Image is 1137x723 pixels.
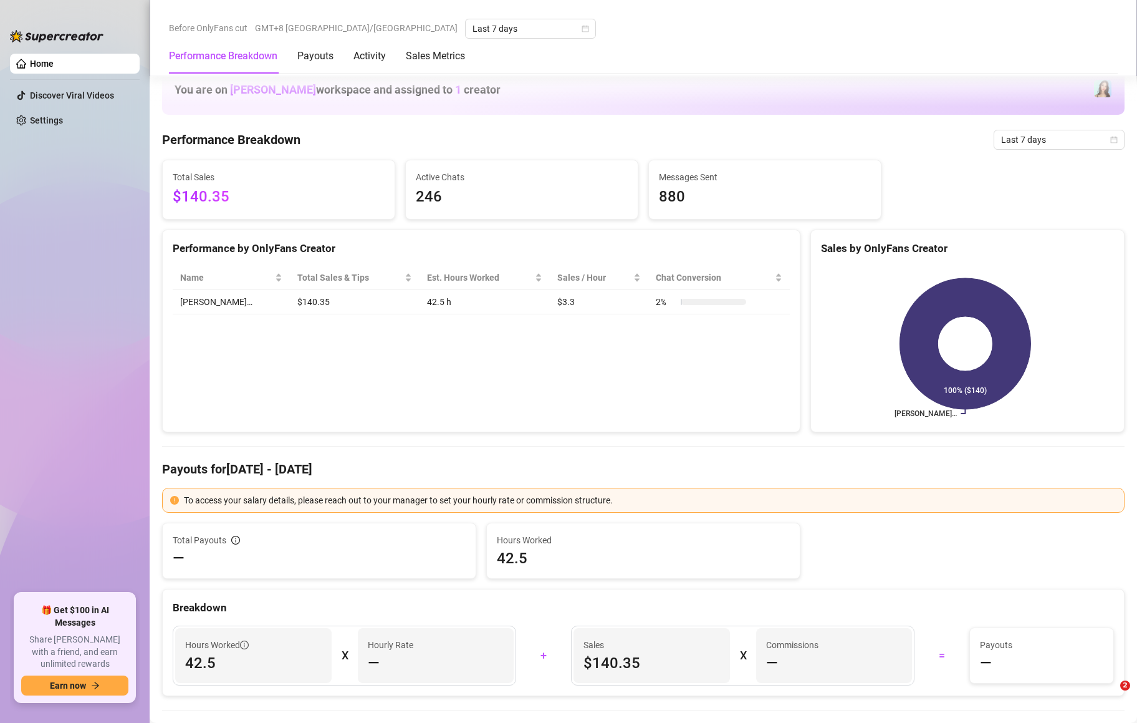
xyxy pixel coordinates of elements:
th: Name [173,266,290,290]
td: [PERSON_NAME]… [173,290,290,314]
span: [PERSON_NAME] [230,83,316,96]
span: exclamation-circle [170,496,179,505]
div: Est. Hours Worked [427,271,532,284]
span: Total Sales [173,170,385,184]
span: info-circle [240,641,249,649]
a: Discover Viral Videos [30,90,114,100]
button: Earn nowarrow-right [21,676,128,696]
span: Chat Conversion [656,271,772,284]
span: 246 [416,185,628,209]
span: 🎁 Get $100 in AI Messages [21,604,128,629]
span: — [766,653,778,673]
div: To access your salary details, please reach out to your manager to set your hourly rate or commis... [184,493,1116,507]
div: Activity [353,49,386,64]
span: Sales / Hour [557,271,631,284]
article: Hourly Rate [368,638,413,652]
span: $140.35 [173,185,385,209]
img: logo-BBDzfeDw.svg [10,30,103,42]
span: Sales [583,638,720,652]
th: Chat Conversion [648,266,790,290]
span: 2 % [656,295,676,309]
h4: Payouts for [DATE] - [DATE] [162,460,1125,478]
h1: You are on workspace and assigned to creator [175,83,501,97]
span: Last 7 days [1001,130,1117,149]
span: arrow-right [91,681,100,690]
span: 1 [455,83,461,96]
span: Share [PERSON_NAME] with a friend, and earn unlimited rewards [21,634,128,671]
div: Payouts [297,49,333,64]
div: Sales by OnlyFans Creator [821,240,1114,257]
article: Commissions [766,638,818,652]
th: Total Sales & Tips [290,266,420,290]
th: Sales / Hour [550,266,648,290]
span: Name [180,271,272,284]
span: info-circle [231,536,240,545]
span: 42.5 [497,548,790,568]
span: — [980,653,992,673]
span: $140.35 [583,653,720,673]
img: Amelia [1094,80,1111,97]
div: Breakdown [173,599,1114,616]
span: — [173,548,185,568]
iframe: Intercom live chat [1095,681,1125,711]
span: calendar [582,25,589,32]
span: 880 [659,185,871,209]
span: Total Sales & Tips [297,271,402,284]
div: X [740,646,746,666]
span: Earn now [50,681,86,691]
span: Last 7 days [473,19,588,38]
div: Performance Breakdown [169,49,277,64]
div: + [524,646,564,666]
td: 42.5 h [420,290,550,314]
div: Performance by OnlyFans Creator [173,240,790,257]
span: calendar [1110,136,1118,143]
span: Total Payouts [173,533,226,547]
span: Payouts [980,638,1103,652]
span: 2 [1120,681,1130,691]
div: X [342,646,348,666]
div: = [922,646,962,666]
span: Messages Sent [659,170,871,184]
h4: Performance Breakdown [162,131,300,148]
div: Sales Metrics [406,49,465,64]
td: $140.35 [290,290,420,314]
span: Hours Worked [185,638,249,652]
text: [PERSON_NAME]… [895,409,957,418]
td: $3.3 [550,290,648,314]
span: GMT+8 [GEOGRAPHIC_DATA]/[GEOGRAPHIC_DATA] [255,19,458,37]
span: — [368,653,380,673]
span: Before OnlyFans cut [169,19,247,37]
span: Active Chats [416,170,628,184]
span: Hours Worked [497,533,790,547]
a: Settings [30,115,63,125]
a: Home [30,59,54,69]
span: 42.5 [185,653,322,673]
